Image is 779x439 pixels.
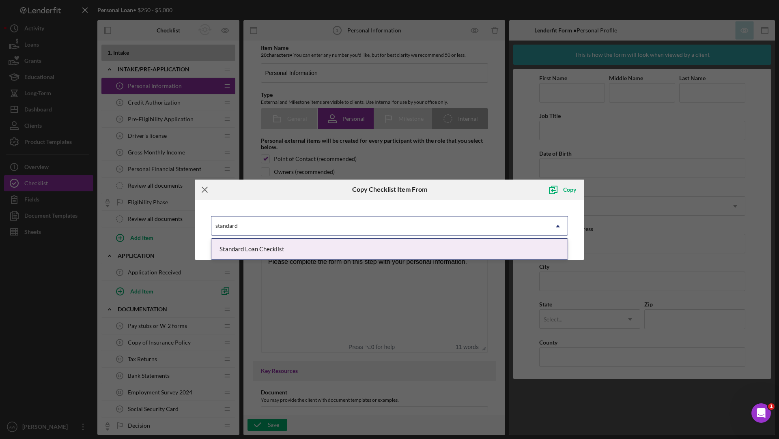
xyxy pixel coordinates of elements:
[352,186,427,193] h6: Copy Checklist Item From
[751,403,771,423] iframe: Intercom live chat
[6,6,219,15] div: Please complete the form on this step with your personal information.
[543,182,584,198] button: Copy
[211,239,568,259] div: Standard Loan Checklist
[6,6,219,15] body: Rich Text Area. Press ALT-0 for help.
[768,403,775,410] span: 1
[563,182,576,198] div: Copy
